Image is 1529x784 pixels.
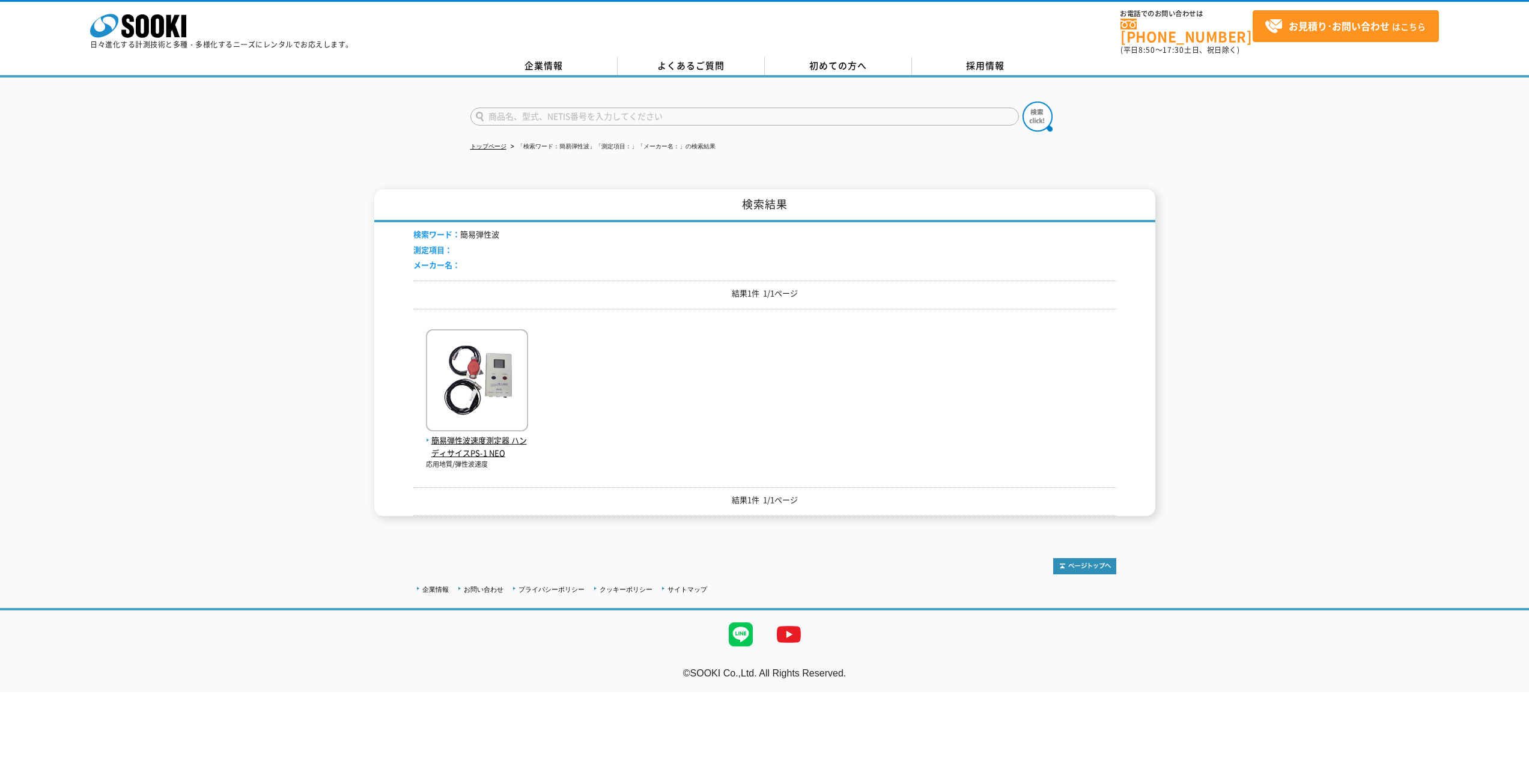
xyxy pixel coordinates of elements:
[765,610,813,658] img: YouTube
[426,434,528,460] span: 簡易弾性波速度測定器 ハンディサイスPS-1 NEO
[1163,44,1184,55] span: 17:30
[413,228,499,241] li: 簡易弾性波
[470,108,1019,126] input: 商品名、型式、NETIS番号を入力してください
[470,143,506,150] a: トップページ
[464,586,503,593] a: お問い合わせ
[1023,102,1053,132] img: btn_search.png
[426,460,528,470] p: 応用地質/弾性波速度
[1138,44,1155,55] span: 8:50
[912,57,1059,75] a: 採用情報
[1120,44,1239,55] span: (平日 ～ 土日、祝日除く)
[90,41,353,48] p: 日々進化する計測技術と多種・多様化するニーズにレンタルでお応えします。
[422,586,449,593] a: 企業情報
[508,141,716,153] li: 「検索ワード：簡易弾性波」「測定項目：」「メーカー名：」の検索結果
[374,189,1155,222] h1: 検索結果
[518,586,585,593] a: プライバシーポリシー
[413,287,1116,300] p: 結果1件 1/1ページ
[426,329,528,434] img: ハンディサイスPS-1 NEO
[413,244,452,255] span: 測定項目：
[667,586,707,593] a: サイトマップ
[717,610,765,658] img: LINE
[1289,19,1390,33] strong: お見積り･お問い合わせ
[1053,558,1116,574] img: トップページへ
[1265,17,1426,35] span: はこちら
[413,259,460,270] span: メーカー名：
[1120,19,1253,43] a: [PHONE_NUMBER]
[600,586,652,593] a: クッキーポリシー
[1120,10,1253,17] span: お電話でのお問い合わせは
[470,57,618,75] a: 企業情報
[413,228,460,240] span: 検索ワード：
[1483,680,1529,690] a: テストMail
[426,422,528,459] a: 簡易弾性波速度測定器 ハンディサイスPS-1 NEO
[809,59,867,72] span: 初めての方へ
[618,57,765,75] a: よくあるご質問
[1253,10,1439,42] a: お見積り･お問い合わせはこちら
[765,57,912,75] a: 初めての方へ
[413,494,1116,506] p: 結果1件 1/1ページ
